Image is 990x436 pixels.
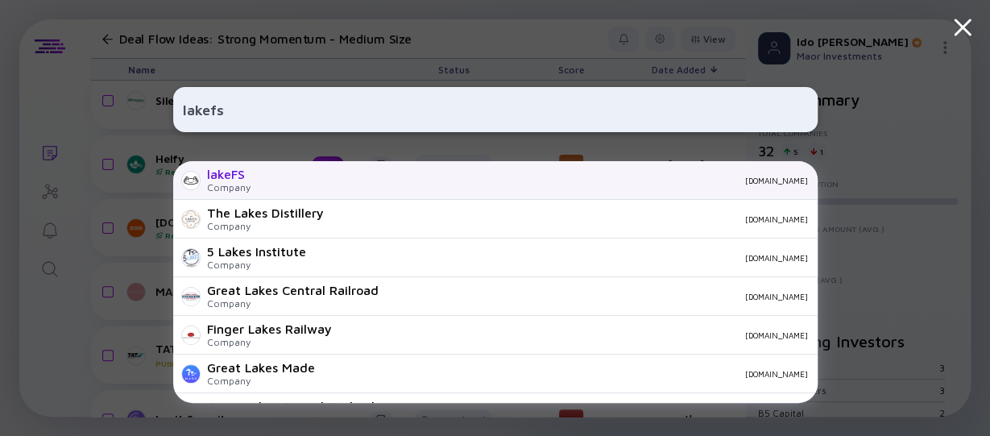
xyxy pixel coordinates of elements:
[207,297,379,309] div: Company
[207,181,251,193] div: Company
[207,336,332,348] div: Company
[207,167,251,181] div: lakeFS
[207,244,306,259] div: 5 Lakes Institute
[207,220,324,232] div: Company
[207,375,315,387] div: Company
[391,292,808,301] div: [DOMAIN_NAME]
[207,360,315,375] div: Great Lakes Made
[328,369,808,379] div: [DOMAIN_NAME]
[183,95,808,124] input: Search Company or Investor...
[337,214,808,224] div: [DOMAIN_NAME]
[207,259,306,271] div: Company
[207,283,379,297] div: Great Lakes Central Railroad
[263,176,808,185] div: [DOMAIN_NAME]
[319,253,808,263] div: [DOMAIN_NAME]
[207,206,324,220] div: The Lakes Distillery
[207,322,332,336] div: Finger Lakes Railway
[345,330,808,340] div: [DOMAIN_NAME]
[207,399,406,413] div: Great Lakes Crystal Technologies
